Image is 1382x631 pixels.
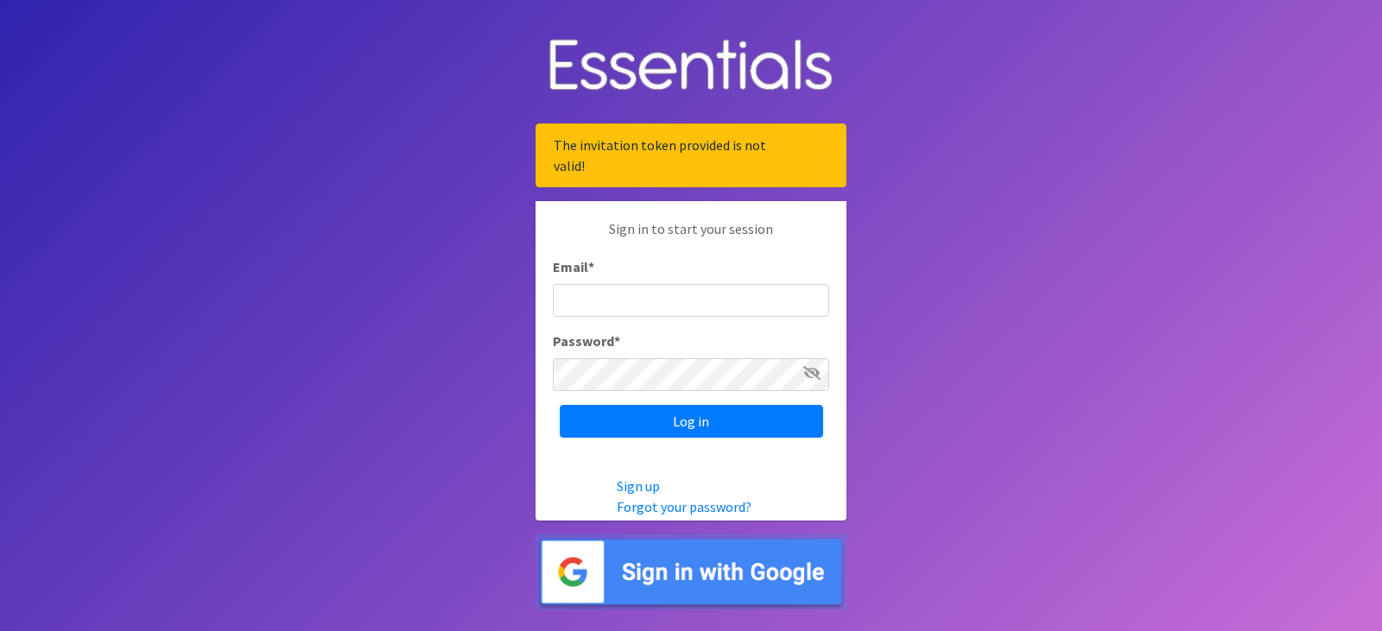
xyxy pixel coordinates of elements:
[553,256,594,277] label: Email
[536,534,846,609] img: Sign in with Google
[536,22,846,110] img: Human Essentials
[614,332,620,350] abbr: required
[560,405,823,438] input: Log in
[588,258,594,275] abbr: required
[617,477,660,495] a: Sign up
[536,123,846,187] div: The invitation token provided is not valid!
[553,331,620,351] label: Password
[617,498,751,515] a: Forgot your password?
[553,218,829,256] p: Sign in to start your session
